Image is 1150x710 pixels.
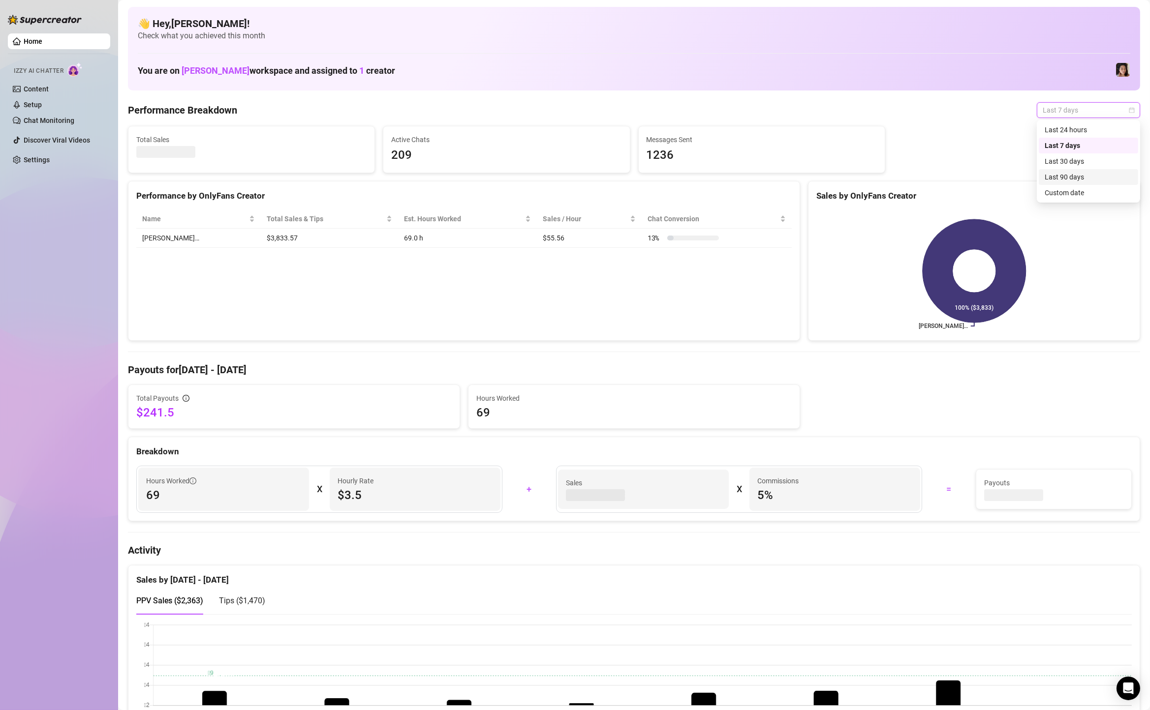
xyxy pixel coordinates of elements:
img: logo-BBDzfeDw.svg [8,15,82,25]
span: 69 [146,487,301,503]
h4: Payouts for [DATE] - [DATE] [128,363,1140,377]
td: [PERSON_NAME]… [136,229,261,248]
span: Hours Worked [146,475,196,486]
span: 13 % [648,233,663,243]
span: info-circle [183,395,189,402]
div: Sales by OnlyFans Creator [816,189,1132,203]
span: Sales [566,477,721,488]
td: $55.56 [537,229,642,248]
span: PPV Sales ( $2,363 ) [136,596,203,605]
span: Total Payouts [136,393,179,404]
td: 69.0 h [398,229,537,248]
div: X [317,481,322,497]
div: Last 7 days [1039,138,1138,153]
div: Last 90 days [1045,172,1132,182]
div: Sales by [DATE] - [DATE] [136,565,1132,587]
div: Last 30 days [1045,156,1132,167]
a: Home [24,37,42,45]
span: 209 [391,146,622,165]
div: Breakdown [136,445,1132,458]
th: Name [136,209,261,229]
h4: Activity [128,543,1140,557]
span: 1 [359,65,364,76]
article: Commissions [757,475,799,486]
div: + [508,481,550,497]
span: Active Chats [391,134,622,145]
span: Name [142,213,247,224]
span: Total Sales & Tips [267,213,385,224]
span: Last 7 days [1043,103,1134,118]
span: Chat Conversion [648,213,778,224]
div: Last 24 hours [1045,124,1132,135]
div: = [928,481,970,497]
div: Custom date [1039,185,1138,201]
a: Settings [24,156,50,164]
a: Content [24,85,49,93]
th: Chat Conversion [642,209,792,229]
span: info-circle [189,477,196,484]
span: 5 % [757,487,912,503]
div: Last 30 days [1039,153,1138,169]
a: Setup [24,101,42,109]
img: Luna [1116,63,1130,77]
span: [PERSON_NAME] [182,65,249,76]
span: $3.5 [338,487,493,503]
div: Last 90 days [1039,169,1138,185]
article: Hourly Rate [338,475,373,486]
a: Chat Monitoring [24,117,74,124]
img: AI Chatter [67,62,83,77]
span: Payouts [984,477,1123,488]
span: calendar [1129,107,1135,113]
span: Tips ( $1,470 ) [219,596,265,605]
th: Sales / Hour [537,209,642,229]
span: $241.5 [136,405,452,420]
span: Messages Sent [647,134,877,145]
div: Last 7 days [1045,140,1132,151]
h4: Performance Breakdown [128,103,237,117]
span: 1236 [647,146,877,165]
text: [PERSON_NAME]… [919,323,968,329]
h4: 👋 Hey, [PERSON_NAME] ! [138,17,1130,30]
span: Total Sales [136,134,367,145]
div: Est. Hours Worked [404,213,523,224]
div: Custom date [1045,187,1132,198]
span: Hours Worked [476,393,792,404]
span: Sales / Hour [543,213,628,224]
h1: You are on workspace and assigned to creator [138,65,395,76]
th: Total Sales & Tips [261,209,399,229]
td: $3,833.57 [261,229,399,248]
div: Last 24 hours [1039,122,1138,138]
div: X [737,481,742,497]
div: Open Intercom Messenger [1117,677,1140,700]
span: Check what you achieved this month [138,30,1130,41]
a: Discover Viral Videos [24,136,90,144]
span: 69 [476,405,792,420]
div: Performance by OnlyFans Creator [136,189,792,203]
span: Izzy AI Chatter [14,66,63,76]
